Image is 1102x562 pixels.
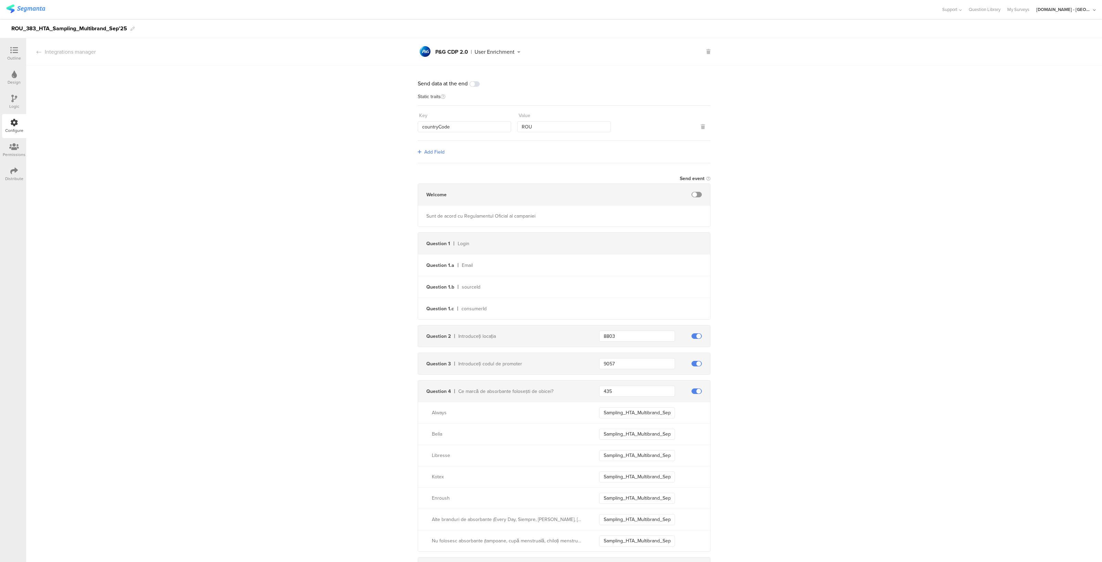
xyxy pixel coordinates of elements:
input: Enter a value... [599,493,675,504]
div: Question 2 [426,333,451,340]
div: Question 1.c [426,305,454,312]
div: consumerId [461,305,583,312]
div: Introduceți codul de promoter [458,360,583,367]
input: Enter a value... [599,471,675,482]
div: Ce marcă de absorbante folosești de obicei? [458,388,583,395]
span: Support [942,6,957,13]
input: Enter a key... [599,331,675,342]
div: Question 4 [426,388,451,395]
div: Nu folosesc absorbante (tampoane, cupă menstruală, chiloți menstruali reutilizabili, etc.). [432,537,583,544]
div: Logic [9,103,19,110]
div: Email [462,262,583,269]
div: | [471,49,472,55]
div: Outline [7,55,21,61]
div: Welcome [426,191,447,198]
div: Design [8,79,21,85]
div: [DOMAIN_NAME] - [GEOGRAPHIC_DATA] [1036,6,1091,13]
div: P&G CDP 2.0 [435,49,468,55]
input: Enter a key... [599,358,675,369]
input: Enter a value... [599,514,675,525]
div: Value [519,112,530,119]
div: Question 1 [426,240,450,247]
input: Enter a value... [599,535,675,547]
div: Static traits [418,94,710,106]
input: Enter a value... [599,429,675,440]
input: Enter a key... [599,386,675,397]
input: Enter a value... [599,407,675,418]
div: Key [419,112,427,119]
input: Enter value... [517,121,611,132]
div: Enroush [432,495,583,502]
div: Introduceți locația [458,333,583,340]
div: Libresse [432,452,583,459]
input: Enter a value... [599,450,675,461]
div: Question 1.b [426,283,454,291]
div: Integrations manager [26,48,96,56]
div: Permissions [3,152,25,158]
input: Enter key... [418,121,511,132]
div: sourceId [462,283,583,291]
div: Kotex [432,473,583,480]
div: Send data at the end [418,80,710,87]
div: ROU_383_HTA_Sampling_Multibrand_Sep'25 [11,23,127,34]
div: Alte branduri de absorbante (Every Day, Siempre, Jessa, Inea, Bevola, etc.). [432,516,583,523]
div: Sunt de acord cu Regulamentul Oficial al campaniei [426,212,583,220]
img: segmanta logo [6,4,45,13]
div: Send event [680,175,705,182]
div: Login [458,240,583,247]
div: Question 3 [426,360,451,367]
div: Configure [5,127,23,134]
span: Add Field [424,148,445,156]
div: User Enrichment [475,49,514,55]
div: Question 1.a [426,262,454,269]
div: Bella [432,430,583,438]
div: Always [432,409,583,416]
div: Distribute [5,176,23,182]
